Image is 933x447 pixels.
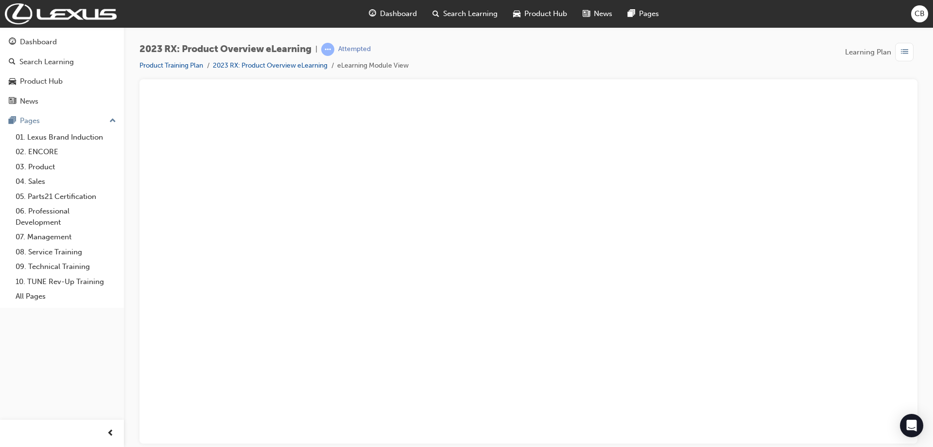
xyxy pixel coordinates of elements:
span: Dashboard [380,8,417,19]
span: Product Hub [524,8,567,19]
div: Attempted [338,45,371,54]
span: news-icon [9,97,16,106]
a: Product Hub [4,72,120,90]
span: Pages [639,8,659,19]
button: CB [911,5,928,22]
a: 01. Lexus Brand Induction [12,130,120,145]
span: pages-icon [628,8,635,20]
div: Pages [20,115,40,126]
a: 03. Product [12,160,120,175]
a: 10. TUNE Rev-Up Training [12,274,120,289]
div: Dashboard [20,36,57,48]
span: Learning Plan [845,47,891,58]
span: search-icon [9,58,16,67]
span: car-icon [9,77,16,86]
div: Open Intercom Messenger [900,414,923,437]
a: 04. Sales [12,174,120,189]
div: News [20,96,38,107]
a: 07. Management [12,230,120,245]
span: search-icon [432,8,439,20]
span: Search Learning [443,8,498,19]
span: learningRecordVerb_ATTEMPT-icon [321,43,334,56]
a: Search Learning [4,53,120,71]
button: Pages [4,112,120,130]
li: eLearning Module View [337,60,409,72]
span: up-icon [109,115,116,127]
div: Product Hub [20,76,63,87]
img: Trak [5,3,117,24]
a: car-iconProduct Hub [505,4,575,24]
span: prev-icon [107,428,114,440]
a: 02. ENCORE [12,144,120,160]
a: 2023 RX: Product Overview eLearning [213,61,328,70]
a: News [4,92,120,110]
a: All Pages [12,289,120,304]
a: 06. Professional Development [12,204,120,230]
span: list-icon [901,46,908,58]
span: | [315,44,317,55]
a: 08. Service Training [12,245,120,260]
a: 09. Technical Training [12,259,120,274]
span: News [594,8,612,19]
a: Product Training Plan [139,61,203,70]
a: news-iconNews [575,4,620,24]
span: guage-icon [369,8,376,20]
button: Learning Plan [845,43,917,61]
span: car-icon [513,8,520,20]
span: news-icon [583,8,590,20]
button: DashboardSearch LearningProduct HubNews [4,31,120,112]
a: guage-iconDashboard [361,4,425,24]
span: 2023 RX: Product Overview eLearning [139,44,311,55]
a: search-iconSearch Learning [425,4,505,24]
span: CB [915,8,925,19]
a: Dashboard [4,33,120,51]
span: pages-icon [9,117,16,125]
div: Search Learning [19,56,74,68]
span: guage-icon [9,38,16,47]
a: pages-iconPages [620,4,667,24]
a: 05. Parts21 Certification [12,189,120,204]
